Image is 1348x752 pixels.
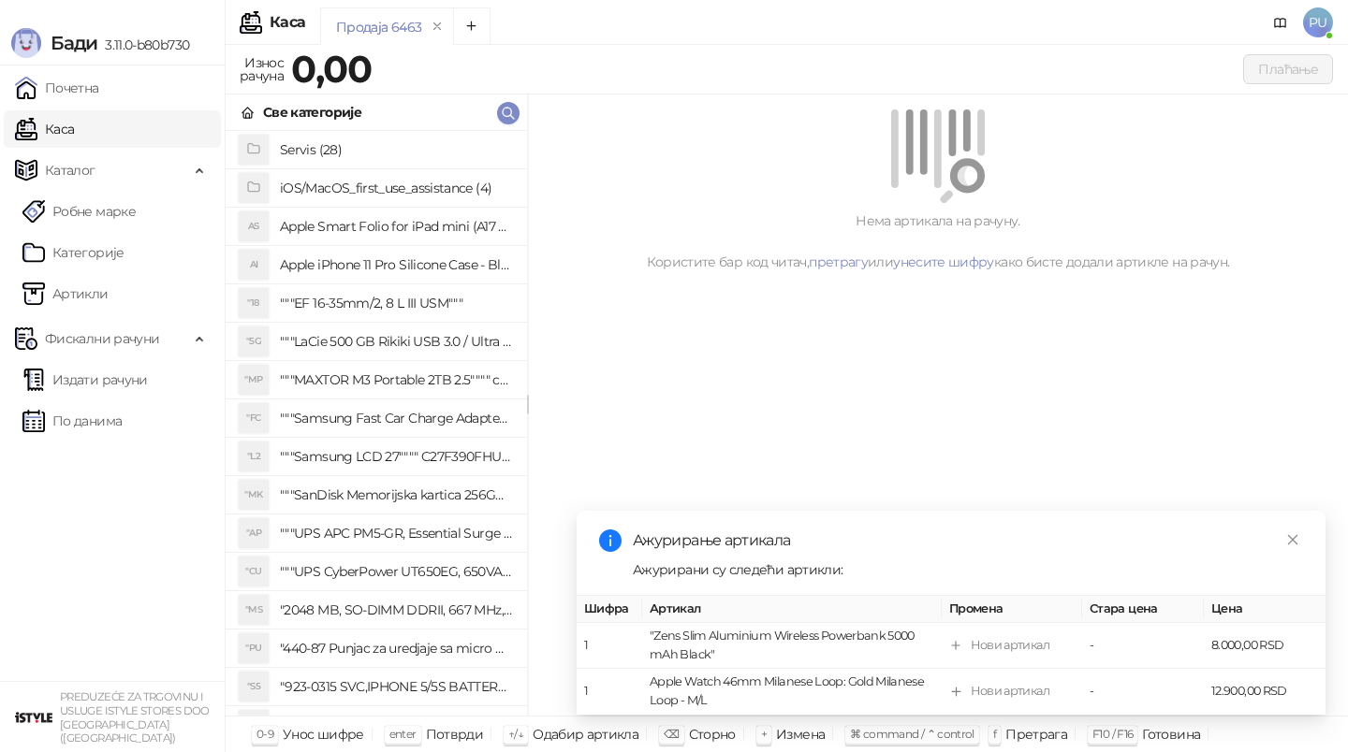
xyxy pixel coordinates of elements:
[280,633,512,663] h4: "440-87 Punjac za uredjaje sa micro USB portom 4/1, Stand."
[971,637,1049,656] div: Нови артикал
[280,480,512,510] h4: """SanDisk Memorijska kartica 256GB microSDXC sa SD adapterom SDSQXA1-256G-GN6MA - Extreme PLUS, ...
[425,19,449,35] button: remove
[577,670,642,716] td: 1
[291,46,372,92] strong: 0,00
[280,173,512,203] h4: iOS/MacOS_first_use_assistance (4)
[239,365,269,395] div: "MP
[280,135,512,165] h4: Servis (28)
[280,211,512,241] h4: Apple Smart Folio for iPad mini (A17 Pro) - Sage
[893,253,994,270] a: унесите шифру
[280,365,512,395] h4: """MAXTOR M3 Portable 2TB 2.5"""" crni eksterni hard disk HX-M201TCB/GM"""
[45,320,159,357] span: Фискални рачуни
[550,210,1326,272] div: Нема артикала на рачуну. Користите бар код читач, или како бисте додали артикле на рачун.
[22,275,109,312] a: ArtikliАртикли
[236,51,287,88] div: Износ рачуна
[22,234,125,271] a: Категорије
[776,722,825,746] div: Измена
[256,727,273,741] span: 0-9
[1286,533,1299,546] span: close
[389,727,417,741] span: enter
[15,110,74,148] a: Каса
[280,288,512,318] h4: """EF 16-35mm/2, 8 L III USM"""
[1303,7,1333,37] span: PU
[1204,670,1326,716] td: 12.900,00 RSD
[280,595,512,625] h4: "2048 MB, SO-DIMM DDRII, 667 MHz, Napajanje 1,8 0,1 V, Latencija CL5"
[533,722,638,746] div: Одабир артикла
[22,402,122,440] a: По данима
[280,557,512,586] h4: """UPS CyberPower UT650EG, 650VA/360W , line-int., s_uko, desktop"""
[633,529,1303,552] div: Ажурирање артикала
[664,727,679,741] span: ⌫
[1082,596,1204,623] th: Стара цена
[45,152,95,189] span: Каталог
[1092,727,1133,741] span: F10 / F16
[239,633,269,663] div: "PU
[51,32,97,54] span: Бади
[239,518,269,548] div: "AP
[239,441,269,471] div: "L2
[1082,670,1204,716] td: -
[426,722,484,746] div: Потврди
[1266,7,1296,37] a: Документација
[239,672,269,701] div: "S5
[336,17,421,37] div: Продаја 6463
[283,722,364,746] div: Унос шифре
[263,102,361,123] div: Све категорије
[642,624,942,670] td: "Zens Slim Aluminium Wireless Powerbank 5000 mAh Black"
[1204,624,1326,670] td: 8.000,00 RSD
[508,727,523,741] span: ↑/↓
[239,326,269,356] div: "5G
[60,690,210,745] small: PREDUZEĆE ZA TRGOVINU I USLUGE ISTYLE STORES DOO [GEOGRAPHIC_DATA] ([GEOGRAPHIC_DATA])
[239,557,269,586] div: "CU
[239,211,269,241] div: AS
[971,683,1049,701] div: Нови артикал
[642,596,942,623] th: Артикал
[280,518,512,548] h4: """UPS APC PM5-GR, Essential Surge Arrest,5 utic_nica"""
[1243,54,1333,84] button: Плаћање
[22,193,136,230] a: Робне марке
[15,699,52,736] img: 64x64-companyLogo-77b92cf4-9946-4f36-9751-bf7bb5fd2c7d.png
[280,250,512,280] h4: Apple iPhone 11 Pro Silicone Case - Black
[239,480,269,510] div: "MK
[280,710,512,740] h4: "923-0448 SVC,IPHONE,TOURQUE DRIVER KIT .65KGF- CM Šrafciger "
[270,15,305,30] div: Каса
[942,596,1082,623] th: Промена
[689,722,736,746] div: Сторно
[761,727,767,741] span: +
[453,7,491,45] button: Add tab
[1142,722,1200,746] div: Готовина
[239,595,269,625] div: "MS
[239,288,269,318] div: "18
[1204,596,1326,623] th: Цена
[226,131,527,716] div: grid
[1005,722,1067,746] div: Претрага
[11,28,41,58] img: Logo
[809,253,868,270] a: претрагу
[577,624,642,670] td: 1
[280,326,512,356] h4: """LaCie 500 GB Rikiki USB 3.0 / Ultra Compact & Resistant aluminum / USB 3.0 / 2.5"""""""
[993,727,996,741] span: f
[850,727,974,741] span: ⌘ command / ⌃ control
[280,672,512,701] h4: "923-0315 SVC,IPHONE 5/5S BATTERY REMOVAL TRAY Držač za iPhone sa kojim se otvara display
[1282,529,1303,550] a: Close
[280,403,512,433] h4: """Samsung Fast Car Charge Adapter, brzi auto punja_, boja crna"""
[239,250,269,280] div: AI
[15,69,99,107] a: Почетна
[97,36,189,53] span: 3.11.0-b80b730
[633,559,1303,580] div: Ажурирани су следећи артикли:
[1082,624,1204,670] td: -
[22,361,148,398] a: Издати рачуни
[577,596,642,623] th: Шифра
[599,529,622,552] span: info-circle
[642,670,942,716] td: Apple Watch 46mm Milanese Loop: Gold Milanese Loop - M/L
[239,403,269,433] div: "FC
[280,441,512,471] h4: """Samsung LCD 27"""" C27F390FHUXEN"""
[239,710,269,740] div: "SD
